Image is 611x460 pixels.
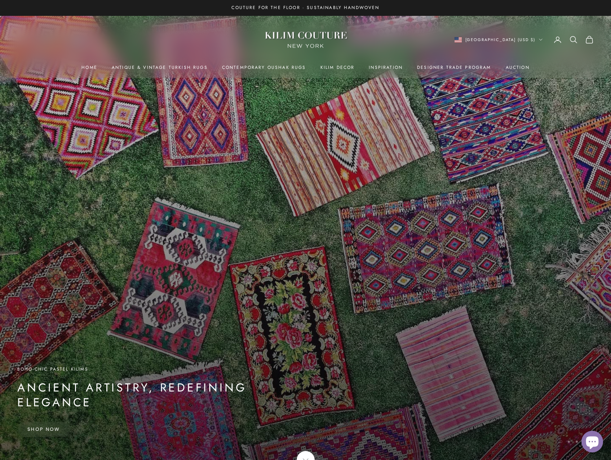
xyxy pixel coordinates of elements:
[112,64,208,71] a: Antique & Vintage Turkish Rugs
[81,64,97,71] a: Home
[369,64,403,71] a: Inspiration
[455,37,462,43] img: United States
[17,366,298,373] p: Boho-Chic Pastel Kilims
[455,35,594,44] nav: Secondary navigation
[506,64,530,71] a: Auction
[17,380,298,410] p: Ancient Artistry, Redefining Elegance
[579,431,605,454] inbox-online-store-chat: Shopify online store chat
[222,64,306,71] a: Contemporary Oushak Rugs
[465,36,536,43] span: [GEOGRAPHIC_DATA] (USD $)
[231,4,379,12] p: Couture for the Floor · Sustainably Handwoven
[320,64,355,71] summary: Kilim Decor
[455,36,543,43] button: Change country or currency
[17,64,594,71] nav: Primary navigation
[17,422,70,437] a: Shop Now
[417,64,491,71] a: Designer Trade Program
